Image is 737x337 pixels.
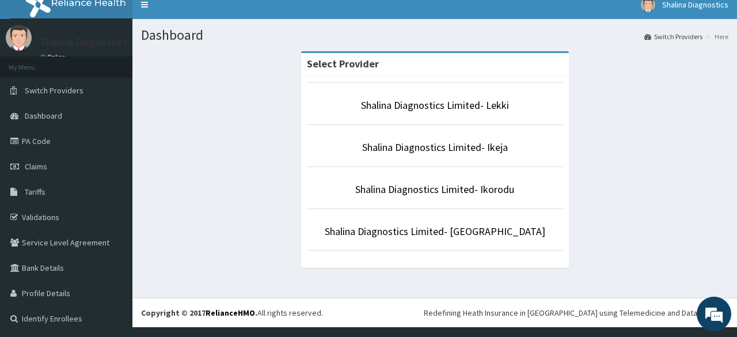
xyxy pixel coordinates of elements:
p: Shalina Diagnostics [40,37,128,47]
footer: All rights reserved. [132,298,737,327]
strong: Copyright © 2017 . [141,308,257,318]
h1: Dashboard [141,28,728,43]
div: Redefining Heath Insurance in [GEOGRAPHIC_DATA] using Telemedicine and Data Science! [424,307,728,319]
a: RelianceHMO [206,308,255,318]
strong: Select Provider [307,57,379,70]
span: Tariffs [25,187,45,197]
img: User Image [6,25,32,51]
div: Chat with us now [60,65,193,79]
span: Switch Providers [25,85,83,96]
a: Online [40,53,68,61]
span: Claims [25,161,47,172]
div: Minimize live chat window [189,6,216,33]
li: Here [704,32,728,41]
img: d_794563401_company_1708531726252_794563401 [21,58,47,86]
span: Dashboard [25,111,62,121]
a: Shalina Diagnostics Limited- [GEOGRAPHIC_DATA] [325,225,545,238]
textarea: Type your message and hit 'Enter' [6,219,219,259]
a: Shalina Diagnostics Limited- Lekki [361,99,509,112]
a: Switch Providers [644,32,702,41]
a: Shalina Diagnostics Limited- Ikeja [362,141,508,154]
span: We're online! [67,97,159,214]
a: Shalina Diagnostics Limited- Ikorodu [355,183,514,196]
